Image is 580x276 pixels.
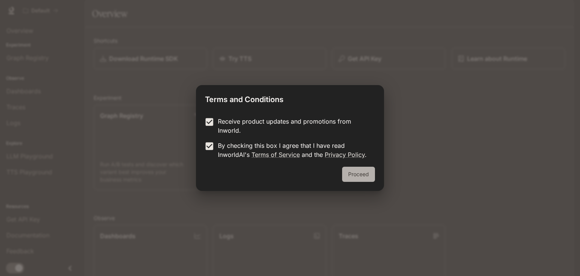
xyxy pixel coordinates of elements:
[218,117,369,135] p: Receive product updates and promotions from Inworld.
[251,151,300,158] a: Terms of Service
[218,141,369,159] p: By checking this box I agree that I have read InworldAI's and the .
[196,85,384,111] h2: Terms and Conditions
[325,151,365,158] a: Privacy Policy
[342,167,375,182] button: Proceed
